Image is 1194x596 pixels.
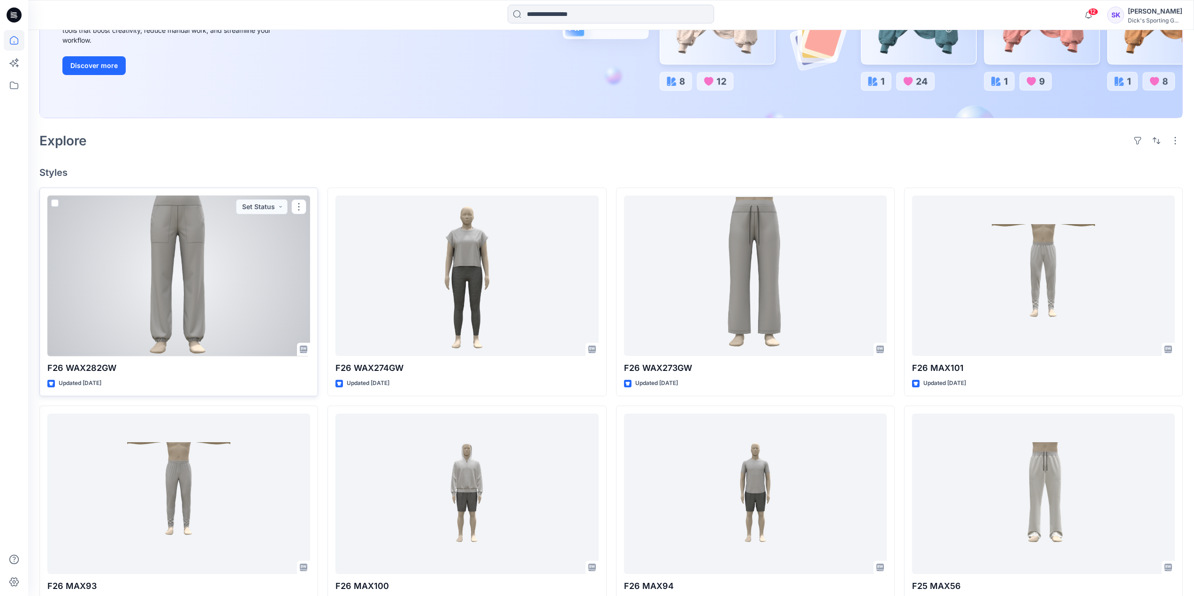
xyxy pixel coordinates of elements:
[47,414,310,574] a: F26 MAX93
[39,133,87,148] h2: Explore
[912,362,1175,375] p: F26 MAX101
[347,378,389,388] p: Updated [DATE]
[1128,6,1182,17] div: [PERSON_NAME]
[62,56,274,75] a: Discover more
[59,378,101,388] p: Updated [DATE]
[335,414,598,574] a: F26 MAX100
[47,362,310,375] p: F26 WAX282GW
[1128,17,1182,24] div: Dick's Sporting G...
[335,196,598,356] a: F26 WAX274GW
[912,580,1175,593] p: F25 MAX56
[624,414,887,574] a: F26 MAX94
[1107,7,1124,23] div: SK
[624,196,887,356] a: F26 WAX273GW
[624,362,887,375] p: F26 WAX273GW
[335,580,598,593] p: F26 MAX100
[912,196,1175,356] a: F26 MAX101
[635,378,678,388] p: Updated [DATE]
[62,15,274,45] div: Explore ideas faster and recolor styles at scale with AI-powered tools that boost creativity, red...
[39,167,1183,178] h4: Styles
[335,362,598,375] p: F26 WAX274GW
[47,580,310,593] p: F26 MAX93
[624,580,887,593] p: F26 MAX94
[1088,8,1098,15] span: 12
[923,378,966,388] p: Updated [DATE]
[62,56,126,75] button: Discover more
[47,196,310,356] a: F26 WAX282GW
[912,414,1175,574] a: F25 MAX56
